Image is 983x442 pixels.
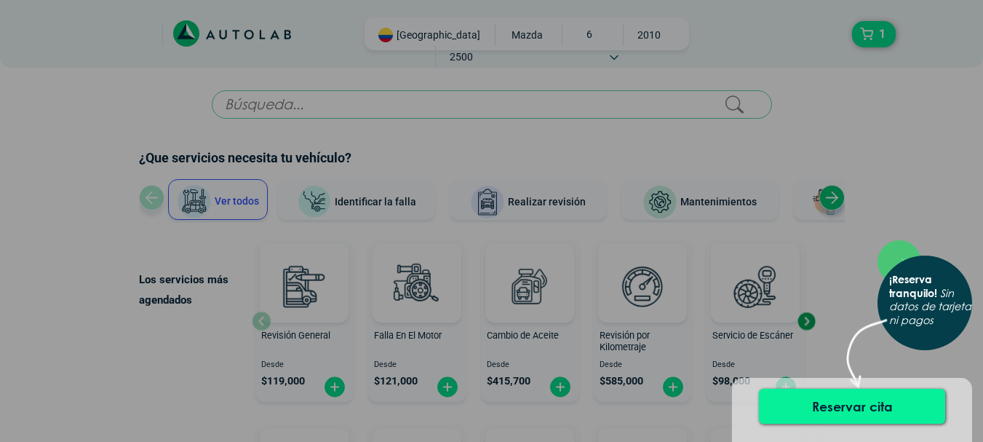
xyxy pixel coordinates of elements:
button: Close [889,240,922,281]
b: ¡Reserva tranquilo! [889,273,937,299]
button: Reservar cita [759,389,945,424]
i: Sin datos de tarjeta ni pagos [889,286,971,327]
img: flecha.png [846,318,888,400]
span: × [901,250,910,271]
